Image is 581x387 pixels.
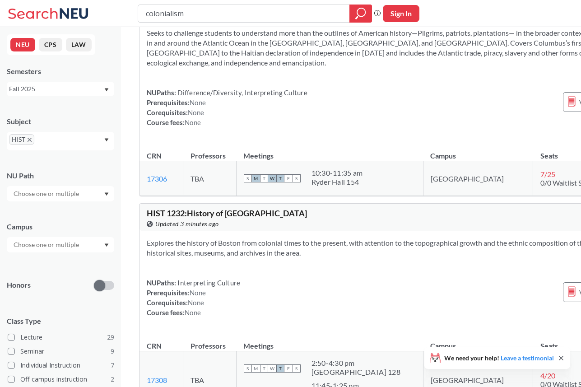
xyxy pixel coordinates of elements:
th: Meetings [236,142,423,161]
svg: Dropdown arrow [104,243,109,247]
span: 9 [111,346,114,356]
svg: Dropdown arrow [104,88,109,92]
div: Fall 2025Dropdown arrow [7,82,114,96]
span: S [244,174,252,182]
span: None [190,98,206,107]
input: Class, professor, course number, "phrase" [145,6,343,21]
input: Choose one or multiple [9,188,85,199]
button: LAW [66,38,92,51]
div: 10:30 - 11:35 am [311,168,363,177]
div: Dropdown arrow [7,237,114,252]
span: M [252,364,260,373]
span: Updated 3 minutes ago [155,219,219,229]
span: None [185,118,201,126]
span: Class Type [7,316,114,326]
th: Campus [423,332,533,351]
div: NUPaths: Prerequisites: Corequisites: Course fees: [147,278,240,317]
span: S [293,174,301,182]
span: 2 [111,374,114,384]
span: T [260,364,268,373]
a: Leave a testimonial [501,354,554,362]
th: Meetings [236,332,423,351]
label: Off-campus instruction [8,373,114,385]
span: T [260,174,268,182]
button: CPS [39,38,62,51]
div: [GEOGRAPHIC_DATA] 128 [311,368,400,377]
span: W [268,364,276,373]
div: Semesters [7,66,114,76]
div: Subject [7,117,114,126]
div: CRN [147,341,162,351]
span: 4 / 20 [540,371,555,380]
th: Professors [183,142,236,161]
div: magnifying glass [349,5,372,23]
span: T [276,174,284,182]
div: CRN [147,151,162,161]
div: Ryder Hall 154 [311,177,363,187]
svg: Dropdown arrow [104,138,109,142]
div: 2:50 - 4:30 pm [311,359,400,368]
div: Campus [7,222,114,232]
th: Campus [423,142,533,161]
span: 29 [107,332,114,342]
input: Choose one or multiple [9,239,85,250]
p: Honors [7,280,31,290]
span: F [284,364,293,373]
span: Interpreting Culture [176,279,240,287]
td: TBA [183,161,236,196]
div: Fall 2025 [9,84,103,94]
svg: X to remove pill [28,138,32,142]
span: None [188,298,204,307]
a: 17306 [147,174,167,183]
span: We need your help! [444,355,554,361]
a: 17308 [147,376,167,384]
svg: Dropdown arrow [104,192,109,196]
span: 7 / 25 [540,170,555,178]
span: S [244,364,252,373]
span: Difference/Diversity, Interpreting Culture [176,89,307,97]
span: None [190,289,206,297]
button: NEU [10,38,35,51]
div: HISTX to remove pillDropdown arrow [7,132,114,150]
div: Dropdown arrow [7,186,114,201]
svg: magnifying glass [355,7,366,20]
th: Professors [183,332,236,351]
span: T [276,364,284,373]
span: 7 [111,360,114,370]
span: HIST 1232 : History of [GEOGRAPHIC_DATA] [147,208,307,218]
label: Seminar [8,345,114,357]
span: None [188,108,204,117]
span: HISTX to remove pill [9,134,34,145]
span: None [185,308,201,317]
span: W [268,174,276,182]
span: M [252,174,260,182]
label: Individual Instruction [8,359,114,371]
label: Lecture [8,331,114,343]
div: NU Path [7,171,114,181]
td: [GEOGRAPHIC_DATA] [423,161,533,196]
button: Sign In [383,5,419,22]
span: S [293,364,301,373]
span: F [284,174,293,182]
div: NUPaths: Prerequisites: Corequisites: Course fees: [147,88,307,127]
